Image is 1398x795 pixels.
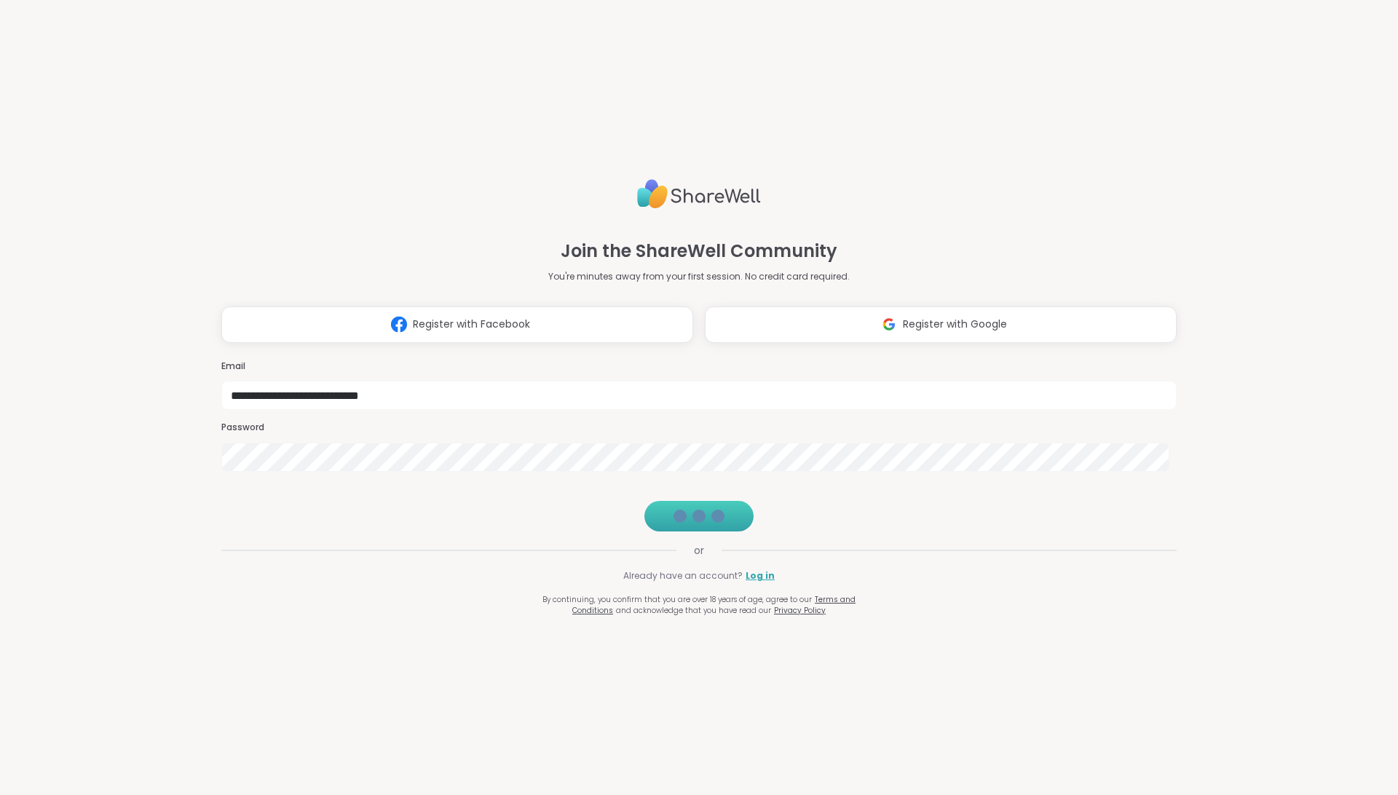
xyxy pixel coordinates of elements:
[746,569,775,582] a: Log in
[561,238,837,264] h1: Join the ShareWell Community
[676,543,722,558] span: or
[548,270,850,283] p: You're minutes away from your first session. No credit card required.
[221,360,1177,373] h3: Email
[623,569,743,582] span: Already have an account?
[572,594,856,616] a: Terms and Conditions
[221,422,1177,434] h3: Password
[637,173,761,215] img: ShareWell Logo
[774,605,826,616] a: Privacy Policy
[616,605,771,616] span: and acknowledge that you have read our
[542,594,812,605] span: By continuing, you confirm that you are over 18 years of age, agree to our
